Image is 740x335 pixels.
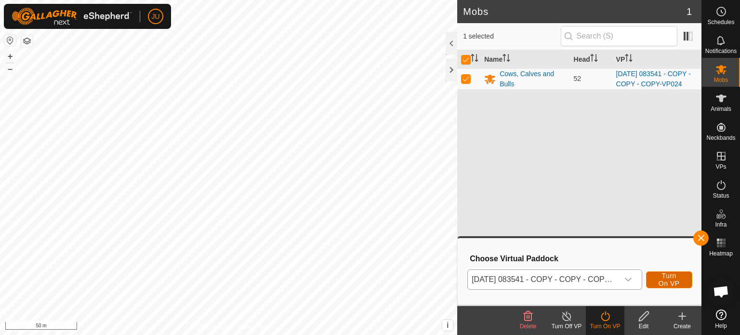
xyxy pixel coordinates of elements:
button: i [442,320,453,331]
a: [DATE] 083541 - COPY - COPY - COPY-VP024 [616,70,691,88]
th: Head [570,50,612,69]
span: i [447,321,449,329]
button: Reset Map [4,35,16,46]
span: Status [713,193,729,199]
input: Search (S) [561,26,677,46]
p-sorticon: Activate to sort [625,55,633,63]
span: 1 selected [463,31,560,41]
th: Name [480,50,569,69]
button: – [4,63,16,75]
span: Delete [520,323,537,330]
div: Create [663,322,701,331]
span: Schedules [707,19,734,25]
span: 1 [687,4,692,19]
button: Turn On VP [646,271,692,288]
button: Map Layers [21,35,33,47]
h3: Choose Virtual Paddock [470,254,691,263]
p-sorticon: Activate to sort [502,55,510,63]
a: Privacy Policy [191,322,227,331]
a: Contact Us [238,322,266,331]
span: Mobs [714,77,728,83]
div: dropdown trigger [619,270,638,289]
div: Turn On VP [586,322,624,331]
img: Gallagher Logo [12,8,132,25]
h2: Mobs [463,6,687,17]
span: Heatmap [709,251,733,256]
p-sorticon: Activate to sort [590,55,598,63]
span: Notifications [705,48,737,54]
button: + [4,51,16,62]
p-sorticon: Activate to sort [471,55,478,63]
div: Edit [624,322,663,331]
span: Neckbands [706,135,735,141]
a: Open chat [707,277,736,306]
div: Cows, Calves and Bulls [500,69,566,89]
th: VP [612,50,701,69]
div: Turn Off VP [547,322,586,331]
span: Turn On VP [658,272,680,287]
span: Infra [715,222,727,228]
span: VPs [715,164,726,170]
a: Help [702,306,740,333]
span: Animals [711,106,731,112]
span: 52 [574,75,581,82]
span: JU [151,12,159,22]
span: 2025-08-12 083541 - COPY - COPY - COPY-VP025 [468,270,619,289]
span: Help [715,323,727,329]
